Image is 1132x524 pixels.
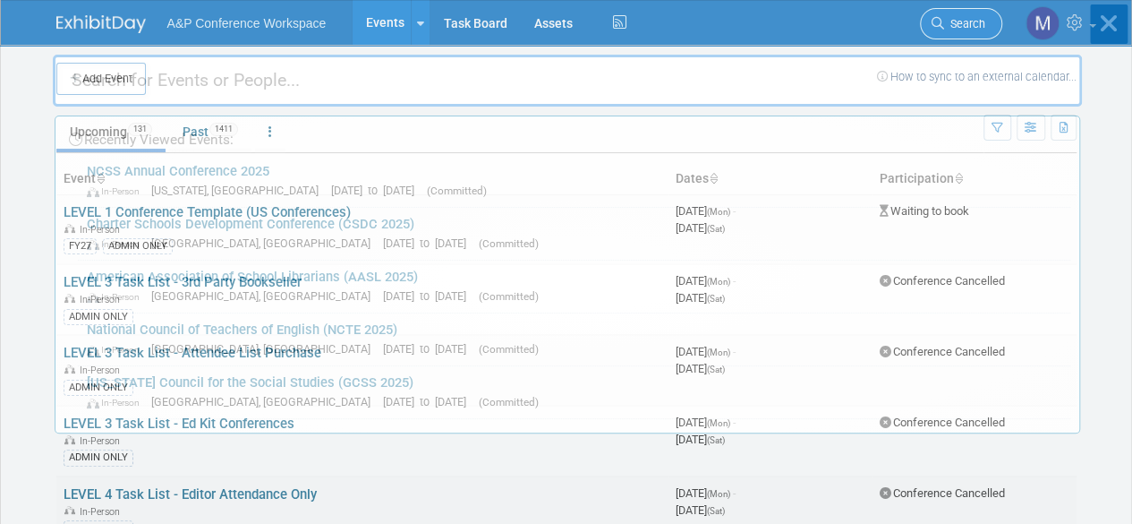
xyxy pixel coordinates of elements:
span: [GEOGRAPHIC_DATA], [GEOGRAPHIC_DATA] [151,342,379,356]
span: [DATE] to [DATE] [383,236,475,250]
span: In-Person [87,397,148,408]
span: (Committed) [479,290,539,303]
span: In-Person [87,185,148,197]
span: [DATE] to [DATE] [383,289,475,303]
span: (Committed) [479,396,539,408]
input: Search for Events or People... [53,55,1082,107]
span: [US_STATE], [GEOGRAPHIC_DATA] [151,184,328,197]
a: Charter Schools Development Conference (CSDC 2025) In-Person [GEOGRAPHIC_DATA], [GEOGRAPHIC_DATA]... [78,208,1070,260]
span: (Committed) [427,185,487,197]
span: [DATE] to [DATE] [383,342,475,356]
a: National Council of Teachers of English (NCTE 2025) In-Person [GEOGRAPHIC_DATA], [GEOGRAPHIC_DATA... [78,314,1070,365]
a: American Association of School Librarians (AASL 2025) In-Person [GEOGRAPHIC_DATA], [GEOGRAPHIC_DA... [78,261,1070,313]
span: In-Person [87,291,148,303]
div: Recently Viewed Events: [64,116,1070,155]
span: [GEOGRAPHIC_DATA], [GEOGRAPHIC_DATA] [151,395,379,408]
span: In-Person [87,238,148,250]
a: [US_STATE] Council for the Social Studies (GCSS 2025) In-Person [GEOGRAPHIC_DATA], [GEOGRAPHIC_DA... [78,366,1070,418]
a: NCSS Annual Conference 2025 In-Person [US_STATE], [GEOGRAPHIC_DATA] [DATE] to [DATE] (Committed) [78,155,1070,207]
span: (Committed) [479,237,539,250]
span: [GEOGRAPHIC_DATA], [GEOGRAPHIC_DATA] [151,236,379,250]
span: [GEOGRAPHIC_DATA], [GEOGRAPHIC_DATA] [151,289,379,303]
span: [DATE] to [DATE] [383,395,475,408]
span: [DATE] to [DATE] [331,184,423,197]
span: In-Person [87,344,148,356]
span: (Committed) [479,343,539,356]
